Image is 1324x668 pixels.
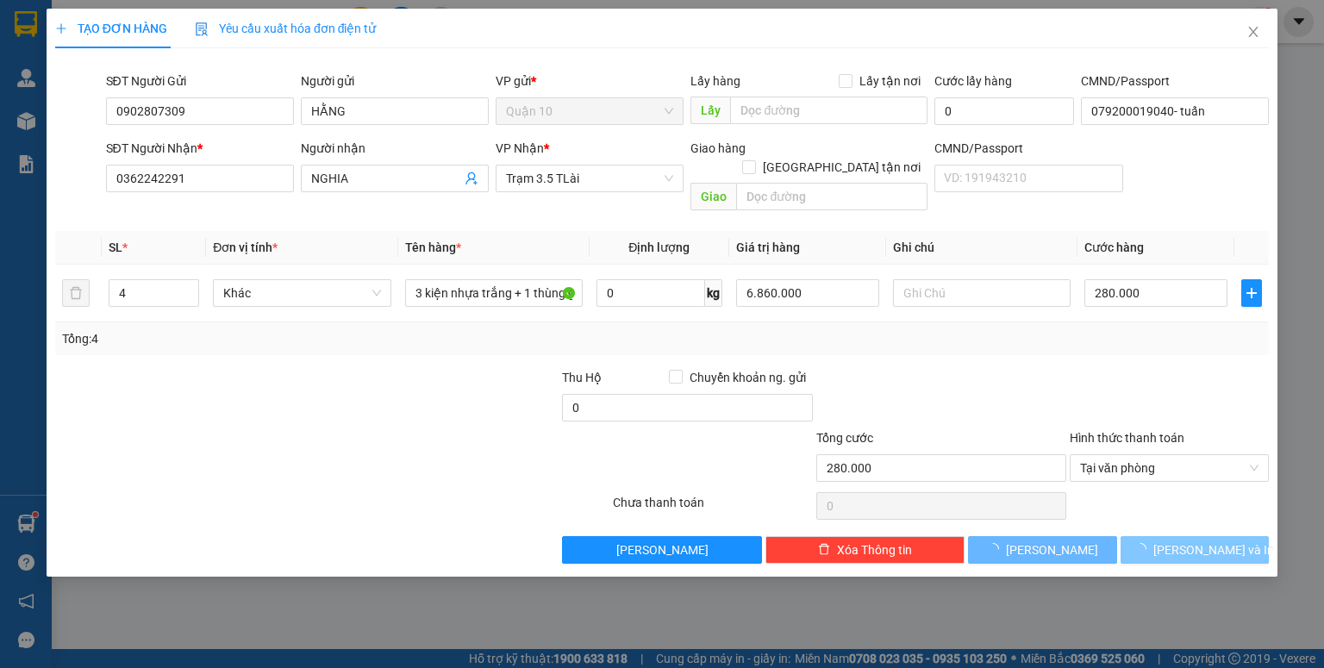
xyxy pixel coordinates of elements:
img: icon [195,22,209,36]
span: Lấy tận nơi [852,72,927,91]
button: Close [1229,9,1277,57]
span: Trạm 3.5 TLài [506,165,673,191]
span: Đơn vị tính [213,240,278,254]
span: delete [818,543,830,557]
span: [PERSON_NAME] [1006,540,1098,559]
input: 0 [736,279,879,307]
span: [PERSON_NAME] và In [1153,540,1274,559]
span: Giao [690,183,736,210]
button: [PERSON_NAME] [968,536,1117,564]
span: TẠO ĐƠN HÀNG [55,22,167,35]
button: plus [1241,279,1262,307]
span: Tên hàng [405,240,461,254]
span: close [1246,25,1260,39]
span: Thu Hộ [562,371,602,384]
span: Giao hàng [690,141,746,155]
div: Tổng: 4 [62,329,512,348]
span: loading [1134,543,1153,555]
div: Người nhận [301,139,489,158]
span: Cước hàng [1084,240,1144,254]
span: Tại văn phòng [1080,455,1258,481]
span: Lấy [690,97,730,124]
label: Hình thức thanh toán [1070,431,1184,445]
span: plus [55,22,67,34]
button: [PERSON_NAME] và In [1121,536,1270,564]
input: Dọc đường [730,97,927,124]
span: Yêu cầu xuất hóa đơn điện tử [195,22,377,35]
button: delete [62,279,90,307]
span: VP Nhận [496,141,544,155]
button: deleteXóa Thông tin [765,536,965,564]
div: CMND/Passport [1081,72,1269,91]
span: [GEOGRAPHIC_DATA] tận nơi [756,158,927,177]
span: Lấy hàng [690,74,740,88]
div: CMND/Passport [934,139,1122,158]
span: Giá trị hàng [736,240,800,254]
label: Cước lấy hàng [934,74,1012,88]
div: VP gửi [496,72,684,91]
input: VD: Bàn, Ghế [405,279,583,307]
div: Người gửi [301,72,489,91]
span: SL [109,240,122,254]
div: SĐT Người Nhận [106,139,294,158]
span: Quận 10 [506,98,673,124]
input: Cước lấy hàng [934,97,1074,125]
button: [PERSON_NAME] [562,536,761,564]
span: Tổng cước [816,431,873,445]
th: Ghi chú [886,231,1077,265]
span: kg [705,279,722,307]
div: Chưa thanh toán [611,493,814,523]
span: Khác [223,280,380,306]
span: plus [1242,286,1261,300]
span: user-add [465,172,478,185]
div: SĐT Người Gửi [106,72,294,91]
span: Định lượng [628,240,690,254]
span: loading [987,543,1006,555]
span: Xóa Thông tin [837,540,912,559]
span: Chuyển khoản ng. gửi [683,368,813,387]
input: Dọc đường [736,183,927,210]
span: [PERSON_NAME] [616,540,709,559]
input: Ghi Chú [893,279,1071,307]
